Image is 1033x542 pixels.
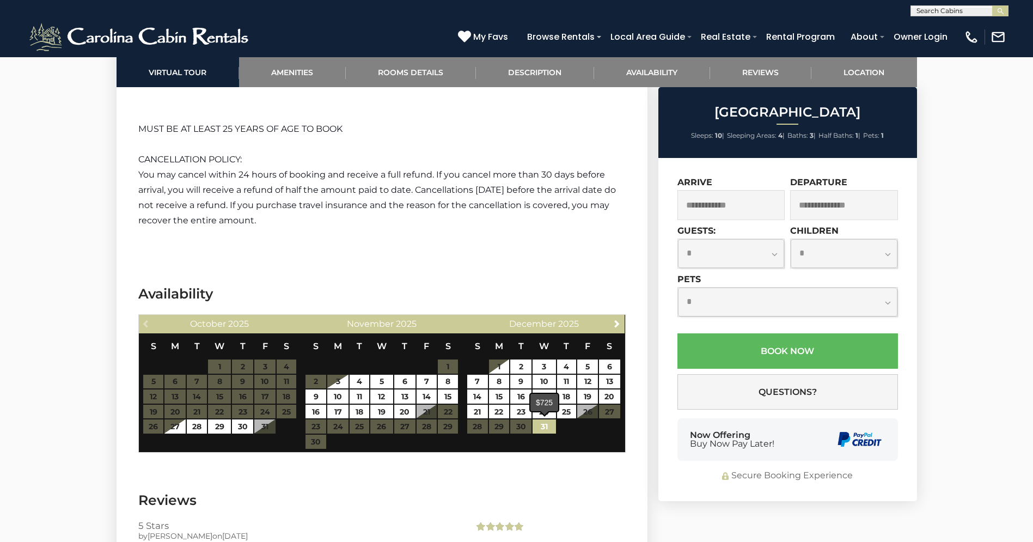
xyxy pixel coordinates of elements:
[228,319,249,329] span: 2025
[489,389,509,404] a: 15
[138,154,242,165] span: CANCELLATION POLICY:
[605,27,690,46] a: Local Area Guide
[818,131,854,139] span: Half Baths:
[370,389,393,404] a: 12
[190,319,226,329] span: October
[475,341,480,351] span: Sunday
[695,27,756,46] a: Real Estate
[778,131,783,139] strong: 4
[863,131,879,139] span: Pets:
[522,27,600,46] a: Browse Rentals
[284,341,289,351] span: Saturday
[845,27,883,46] a: About
[327,405,349,419] a: 17
[394,375,415,389] a: 6
[510,405,531,419] a: 23
[510,389,531,404] a: 16
[690,440,774,448] span: Buy Now Pay Later!
[467,389,487,404] a: 14
[327,389,349,404] a: 10
[171,341,179,351] span: Monday
[377,341,387,351] span: Wednesday
[811,57,917,87] a: Location
[787,131,808,139] span: Baths:
[215,341,224,351] span: Wednesday
[327,375,349,389] a: 3
[417,375,437,389] a: 7
[787,129,816,143] li: |
[855,131,858,139] strong: 1
[350,405,369,419] a: 18
[577,389,597,404] a: 19
[357,341,362,351] span: Tuesday
[350,389,369,404] a: 11
[467,405,487,419] a: 21
[533,375,555,389] a: 10
[370,405,393,419] a: 19
[810,131,814,139] strong: 3
[334,341,342,351] span: Monday
[222,531,248,541] span: [DATE]
[346,57,476,87] a: Rooms Details
[518,341,524,351] span: Tuesday
[394,405,415,419] a: 20
[394,389,415,404] a: 13
[677,274,701,284] label: Pets
[991,29,1006,45] img: mail-regular-white.png
[677,333,898,369] button: Book Now
[818,129,860,143] li: |
[262,341,268,351] span: Friday
[510,360,531,374] a: 2
[964,29,979,45] img: phone-regular-white.png
[594,57,710,87] a: Availability
[761,27,840,46] a: Rental Program
[370,375,393,389] a: 5
[533,360,555,374] a: 3
[438,375,458,389] a: 8
[208,419,231,434] a: 29
[599,389,620,404] a: 20
[138,169,616,226] span: You may cancel within 24 hours of booking and receive a full refund. If you cancel more than 30 d...
[138,124,343,134] span: MUST BE AT LEAST 25 YEARS OF AGE TO BOOK
[533,419,555,434] a: 31
[509,319,556,329] span: December
[661,105,914,119] h2: [GEOGRAPHIC_DATA]
[489,375,509,389] a: 8
[539,341,549,351] span: Wednesday
[489,405,509,419] a: 22
[445,341,451,351] span: Saturday
[138,491,626,510] h3: Reviews
[232,419,253,434] a: 30
[557,389,577,404] a: 18
[790,226,839,236] label: Children
[424,341,429,351] span: Friday
[599,375,620,389] a: 13
[305,389,327,404] a: 9
[727,131,777,139] span: Sleeping Areas:
[27,21,253,53] img: White-1-2.png
[417,389,437,404] a: 14
[710,57,811,87] a: Reviews
[610,316,624,330] a: Next
[467,375,487,389] a: 7
[458,30,511,44] a: My Favs
[599,360,620,374] a: 6
[564,341,569,351] span: Thursday
[194,341,200,351] span: Tuesday
[347,319,394,329] span: November
[727,129,785,143] li: |
[888,27,953,46] a: Owner Login
[489,360,509,374] a: 1
[530,394,558,411] div: $725
[138,521,458,531] h3: 5 Stars
[305,405,327,419] a: 16
[613,319,621,328] span: Next
[557,375,577,389] a: 11
[715,131,722,139] strong: 10
[151,341,156,351] span: Sunday
[117,57,239,87] a: Virtual Tour
[607,341,612,351] span: Saturday
[187,419,207,434] a: 28
[476,57,594,87] a: Description
[164,419,186,434] a: 27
